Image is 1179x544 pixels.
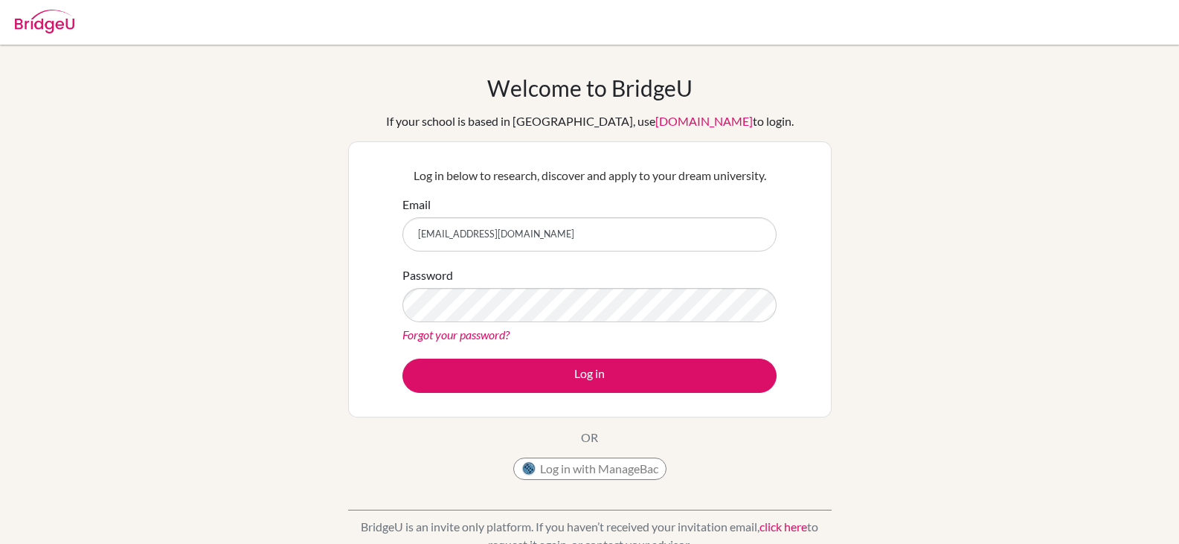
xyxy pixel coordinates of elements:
a: click here [759,519,807,534]
img: Bridge-U [15,10,74,33]
p: OR [581,429,598,447]
label: Password [402,266,453,284]
h1: Welcome to BridgeU [487,74,693,101]
a: Forgot your password? [402,327,510,342]
button: Log in [402,359,777,393]
p: Log in below to research, discover and apply to your dream university. [402,167,777,185]
label: Email [402,196,431,214]
button: Log in with ManageBac [513,458,666,480]
div: If your school is based in [GEOGRAPHIC_DATA], use to login. [386,112,794,130]
a: [DOMAIN_NAME] [655,114,753,128]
